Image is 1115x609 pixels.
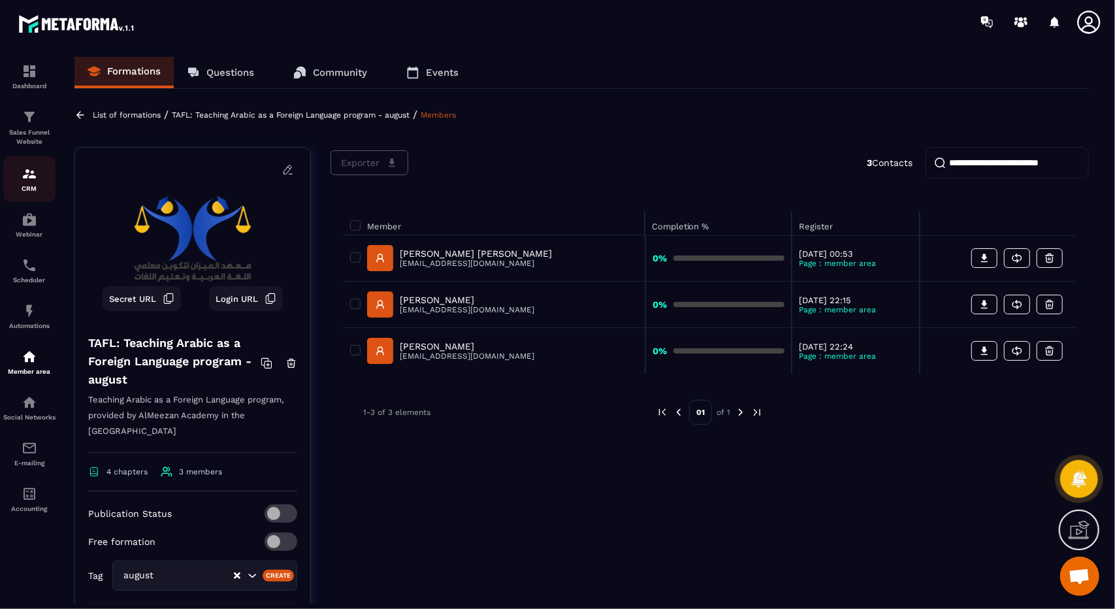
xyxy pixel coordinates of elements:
[400,352,534,361] p: [EMAIL_ADDRESS][DOMAIN_NAME]
[22,349,37,365] img: automations
[112,561,297,591] div: Search for option
[400,341,534,352] p: [PERSON_NAME]
[393,57,472,88] a: Events
[3,82,56,90] p: Dashboard
[653,253,667,263] strong: 0%
[22,257,37,273] img: scheduler
[799,259,913,268] p: Page : member area
[656,406,668,418] img: prev
[206,67,254,78] p: Questions
[3,322,56,329] p: Automations
[216,294,258,304] span: Login URL
[799,305,913,314] p: Page : member area
[22,212,37,227] img: automations
[3,248,56,293] a: schedulerschedulerScheduler
[3,185,56,192] p: CRM
[88,508,172,519] p: Publication Status
[3,276,56,284] p: Scheduler
[93,110,161,120] a: List of formations
[22,166,37,182] img: formation
[164,108,169,121] span: /
[280,57,380,88] a: Community
[174,57,267,88] a: Questions
[799,295,913,305] p: [DATE] 22:15
[18,12,136,35] img: logo
[3,231,56,238] p: Webinar
[363,408,430,417] p: 1-3 of 3 elements
[1060,557,1099,596] a: Ouvrir le chat
[167,568,233,583] input: Search for option
[717,407,730,418] p: of 1
[3,431,56,476] a: emailemailE-mailing
[653,346,667,356] strong: 0%
[3,368,56,375] p: Member area
[121,568,167,583] span: august
[3,293,56,339] a: automationsautomationsAutomations
[3,128,56,146] p: Sales Funnel Website
[209,286,283,311] button: Login URL
[689,400,712,425] p: 01
[107,65,161,77] p: Formations
[88,536,155,547] p: Free formation
[109,294,156,304] span: Secret URL
[3,54,56,99] a: formationformationDashboard
[413,108,417,121] span: /
[799,342,913,352] p: [DATE] 22:24
[263,570,295,582] div: Create
[867,157,913,168] p: Contacts
[22,109,37,125] img: formation
[735,406,747,418] img: next
[88,570,103,581] p: Tag
[421,110,456,120] a: Members
[3,414,56,421] p: Social Networks
[88,392,297,453] p: Teaching Arabic as a Foreign Language program, provided by AlMeezan Academy in the [GEOGRAPHIC_DATA]
[22,63,37,79] img: formation
[3,339,56,385] a: automationsautomationsMember area
[234,571,240,581] button: Clear Selected
[88,334,261,389] h4: TAFL: Teaching Arabic as a Foreign Language program - august
[400,248,552,259] p: [PERSON_NAME] [PERSON_NAME]
[367,291,534,318] a: [PERSON_NAME][EMAIL_ADDRESS][DOMAIN_NAME]
[3,505,56,512] p: Accounting
[867,157,872,168] strong: 3
[792,211,920,235] th: Register
[22,395,37,410] img: social-network
[22,440,37,456] img: email
[426,67,459,78] p: Events
[645,211,792,235] th: Completion %
[751,406,763,418] img: next
[3,156,56,202] a: formationformationCRM
[673,406,685,418] img: prev
[400,305,534,314] p: [EMAIL_ADDRESS][DOMAIN_NAME]
[22,303,37,319] img: automations
[367,338,534,364] a: [PERSON_NAME][EMAIL_ADDRESS][DOMAIN_NAME]
[106,467,148,476] span: 4 chapters
[3,459,56,467] p: E-mailing
[344,211,645,235] th: Member
[3,99,56,156] a: formationformationSales Funnel Website
[400,295,534,305] p: [PERSON_NAME]
[3,202,56,248] a: automationsautomationsWebinar
[179,467,222,476] span: 3 members
[172,110,410,120] a: TAFL: Teaching Arabic as a Foreign Language program - august
[74,57,174,88] a: Formations
[400,259,552,268] p: [EMAIL_ADDRESS][DOMAIN_NAME]
[85,157,300,321] img: background
[313,67,367,78] p: Community
[22,486,37,502] img: accountant
[3,385,56,431] a: social-networksocial-networkSocial Networks
[3,476,56,522] a: accountantaccountantAccounting
[653,299,667,310] strong: 0%
[799,249,913,259] p: [DATE] 00:53
[799,352,913,361] p: Page : member area
[103,286,181,311] button: Secret URL
[367,245,552,271] a: [PERSON_NAME] [PERSON_NAME][EMAIL_ADDRESS][DOMAIN_NAME]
